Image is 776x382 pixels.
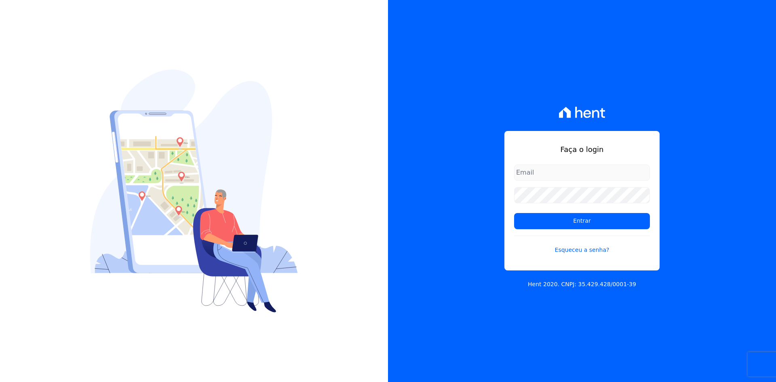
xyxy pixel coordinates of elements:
h1: Faça o login [514,144,650,155]
img: Login [90,70,298,312]
p: Hent 2020. CNPJ: 35.429.428/0001-39 [528,280,636,289]
input: Email [514,165,650,181]
a: Esqueceu a senha? [514,236,650,254]
input: Entrar [514,213,650,229]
